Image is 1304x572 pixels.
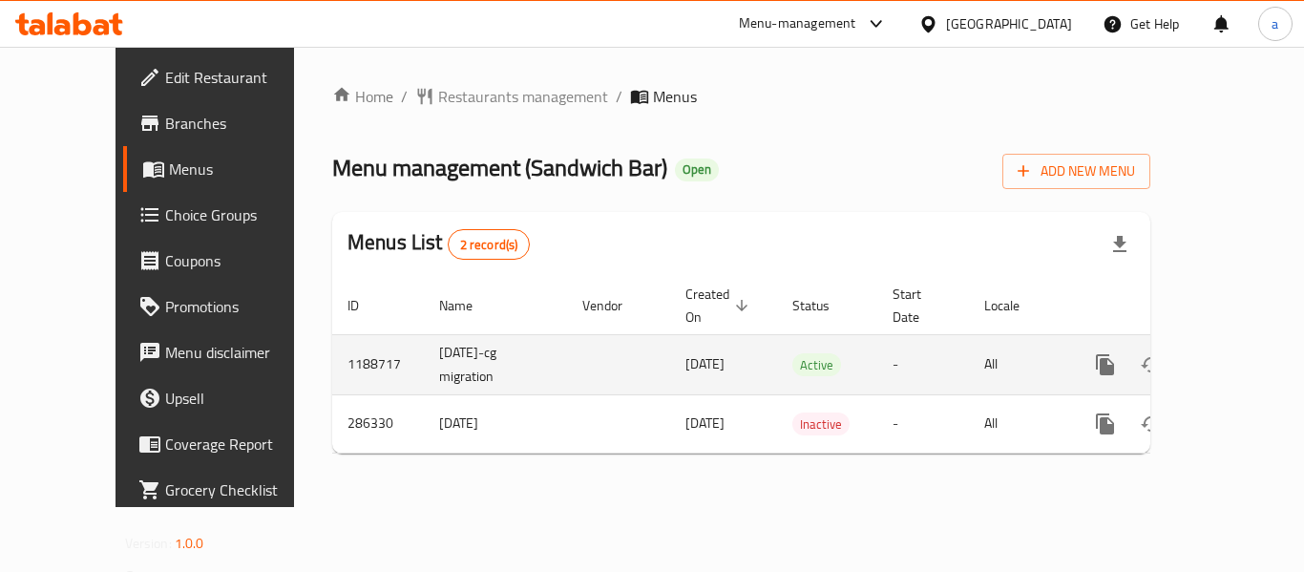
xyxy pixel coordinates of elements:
span: Upsell [165,387,318,410]
span: Name [439,294,497,317]
span: Vendor [582,294,647,317]
span: Restaurants management [438,85,608,108]
a: Home [332,85,393,108]
span: Grocery Checklist [165,478,318,501]
span: 2 record(s) [449,236,530,254]
li: / [401,85,408,108]
a: Edit Restaurant [123,54,333,100]
span: Edit Restaurant [165,66,318,89]
a: Menu disclaimer [123,329,333,375]
span: ID [347,294,384,317]
span: Version: [125,531,172,556]
span: Menus [169,158,318,180]
a: Restaurants management [415,85,608,108]
td: - [877,334,969,394]
span: Coupons [165,249,318,272]
div: [GEOGRAPHIC_DATA] [946,13,1072,34]
button: Change Status [1128,401,1174,447]
span: Choice Groups [165,203,318,226]
a: Menus [123,146,333,192]
th: Actions [1067,277,1281,335]
td: 286330 [332,394,424,453]
span: Menu management ( Sandwich Bar ) [332,146,667,189]
div: Total records count [448,229,531,260]
button: Change Status [1128,342,1174,388]
span: Inactive [792,413,850,435]
span: Coverage Report [165,433,318,455]
a: Choice Groups [123,192,333,238]
span: Menu disclaimer [165,341,318,364]
a: Coupons [123,238,333,284]
span: Start Date [893,283,946,328]
button: more [1083,342,1128,388]
a: Branches [123,100,333,146]
span: [DATE] [685,351,725,376]
span: Open [675,161,719,178]
td: [DATE] [424,394,567,453]
span: [DATE] [685,411,725,435]
span: Promotions [165,295,318,318]
a: Promotions [123,284,333,329]
span: Branches [165,112,318,135]
span: Created On [685,283,754,328]
span: Active [792,354,841,376]
td: - [877,394,969,453]
td: All [969,334,1067,394]
table: enhanced table [332,277,1281,454]
span: Status [792,294,854,317]
div: Active [792,353,841,376]
span: 1.0.0 [175,531,204,556]
button: Add New Menu [1002,154,1150,189]
td: All [969,394,1067,453]
td: [DATE]-cg migration [424,334,567,394]
div: Menu-management [739,12,856,35]
div: Export file [1097,222,1143,267]
h2: Menus List [347,228,530,260]
li: / [616,85,622,108]
a: Coverage Report [123,421,333,467]
span: Add New Menu [1018,159,1135,183]
div: Open [675,159,719,181]
span: Locale [984,294,1044,317]
td: 1188717 [332,334,424,394]
a: Upsell [123,375,333,421]
nav: breadcrumb [332,85,1150,108]
a: Grocery Checklist [123,467,333,513]
span: a [1272,13,1278,34]
button: more [1083,401,1128,447]
span: Menus [653,85,697,108]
